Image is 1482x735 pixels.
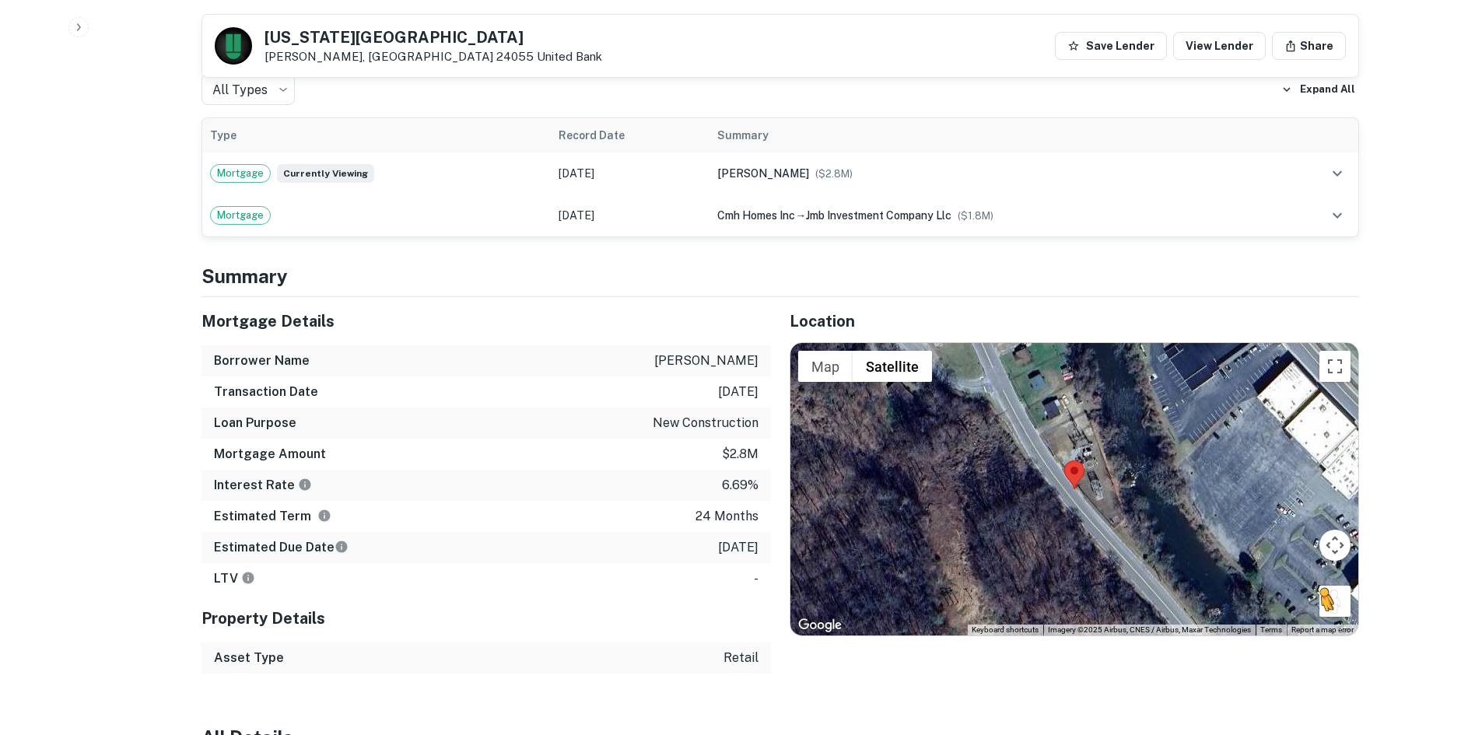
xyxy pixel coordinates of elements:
button: Show satellite imagery [853,351,932,382]
span: Currently viewing [277,164,374,183]
h5: Property Details [201,607,771,630]
button: Keyboard shortcuts [972,625,1039,635]
h5: Location [790,310,1359,333]
div: → [717,207,1268,224]
button: expand row [1324,160,1351,187]
iframe: Chat Widget [1404,611,1482,685]
span: Mortgage [211,166,270,181]
p: [DATE] [718,383,759,401]
p: [PERSON_NAME] [654,352,759,370]
p: [DATE] [718,538,759,557]
h6: Loan Purpose [214,414,296,432]
th: Type [202,118,552,152]
h4: Summary [201,262,1359,290]
span: ($ 2.8M ) [815,168,853,180]
h6: Asset Type [214,649,284,667]
button: Toggle fullscreen view [1319,351,1351,382]
h6: LTV [214,569,255,588]
button: Expand All [1277,78,1359,101]
h6: Mortgage Amount [214,445,326,464]
p: new construction [653,414,759,432]
td: [DATE] [551,152,709,194]
svg: The interest rates displayed on the website are for informational purposes only and may be report... [298,478,312,492]
div: All Types [201,74,295,105]
span: jmb investment company llc [806,209,951,222]
p: retail [723,649,759,667]
p: - [754,569,759,588]
h6: Estimated Term [214,507,331,526]
span: ($ 1.8M ) [958,210,993,222]
span: cmh homes inc [717,209,795,222]
th: Summary [709,118,1276,152]
img: Google [794,615,846,635]
h5: Mortgage Details [201,310,771,333]
a: Report a map error [1291,625,1354,634]
button: Map camera controls [1319,530,1351,561]
a: United Bank [537,50,602,63]
span: Imagery ©2025 Airbus, CNES / Airbus, Maxar Technologies [1048,625,1251,634]
svg: LTVs displayed on the website are for informational purposes only and may be reported incorrectly... [241,571,255,585]
a: Terms (opens in new tab) [1260,625,1282,634]
th: Record Date [551,118,709,152]
span: Mortgage [211,208,270,223]
button: expand row [1324,202,1351,229]
h6: Transaction Date [214,383,318,401]
button: Save Lender [1055,32,1167,60]
a: Open this area in Google Maps (opens a new window) [794,615,846,635]
p: $2.8m [722,445,759,464]
button: Drag Pegman onto the map to open Street View [1319,586,1351,617]
span: [PERSON_NAME] [717,167,809,180]
a: View Lender [1173,32,1266,60]
p: [PERSON_NAME], [GEOGRAPHIC_DATA] 24055 [265,50,602,64]
h6: Borrower Name [214,352,310,370]
svg: Estimate is based on a standard schedule for this type of loan. [335,540,349,554]
svg: Term is based on a standard schedule for this type of loan. [317,509,331,523]
h6: Estimated Due Date [214,538,349,557]
h5: [US_STATE][GEOGRAPHIC_DATA] [265,30,602,45]
button: Share [1272,32,1346,60]
p: 6.69% [722,476,759,495]
button: Show street map [798,351,853,382]
p: 24 months [695,507,759,526]
h6: Interest Rate [214,476,312,495]
td: [DATE] [551,194,709,236]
